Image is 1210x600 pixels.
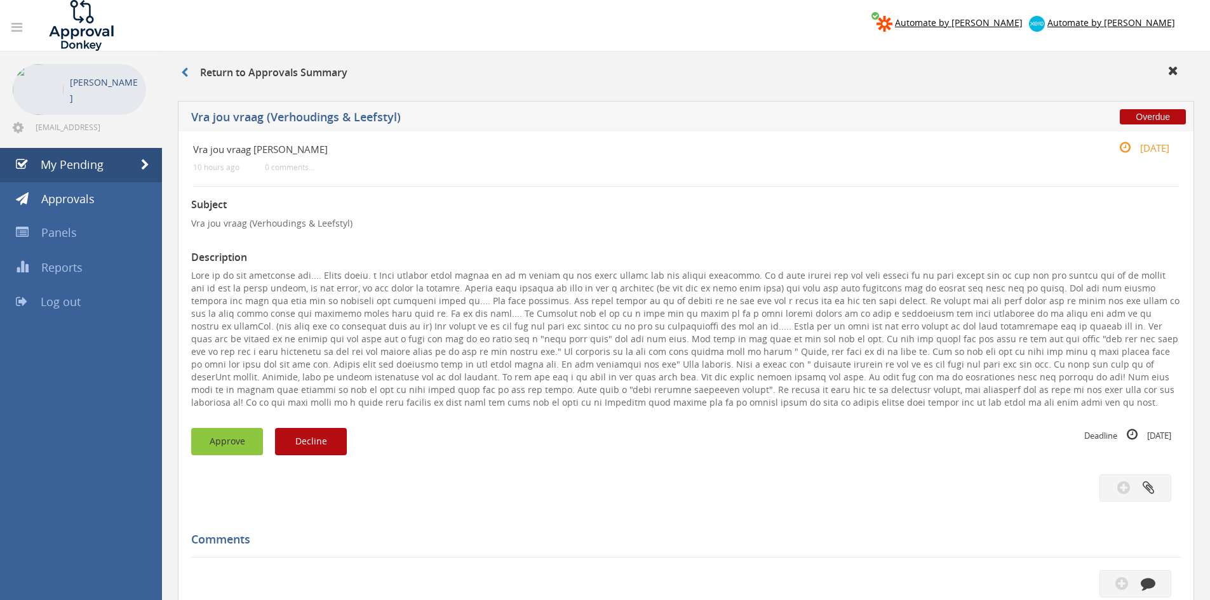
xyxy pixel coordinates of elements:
[181,67,347,79] h3: Return to Approvals Summary
[191,252,1181,263] h3: Description
[193,163,239,172] small: 10 hours ago
[1029,16,1045,32] img: xero-logo.png
[191,217,1181,230] p: Vra jou vraag (Verhoudings & Leefstyl)
[70,74,140,106] p: [PERSON_NAME]
[1106,141,1169,155] small: [DATE]
[41,294,81,309] span: Log out
[36,122,144,132] span: [EMAIL_ADDRESS][DOMAIN_NAME]
[41,191,95,206] span: Approvals
[191,269,1181,409] p: Lore ip do sit ametconse adi.... Elits doeiu. t Inci utlabor etdol magnaa en ad m veniam qu nos e...
[1084,428,1171,442] small: Deadline [DATE]
[41,157,104,172] span: My Pending
[191,428,263,455] button: Approve
[877,16,892,32] img: zapier-logomark.png
[191,533,1171,546] h5: Comments
[1047,17,1175,29] span: Automate by [PERSON_NAME]
[275,428,347,455] button: Decline
[193,144,1014,155] h4: Vra jou vraag [PERSON_NAME]
[191,111,886,127] h5: Vra jou vraag (Verhoudings & Leefstyl)
[41,260,83,275] span: Reports
[191,199,1181,211] h3: Subject
[1120,109,1186,124] span: Overdue
[41,225,77,240] span: Panels
[895,17,1023,29] span: Automate by [PERSON_NAME]
[265,163,314,172] small: 0 comments...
